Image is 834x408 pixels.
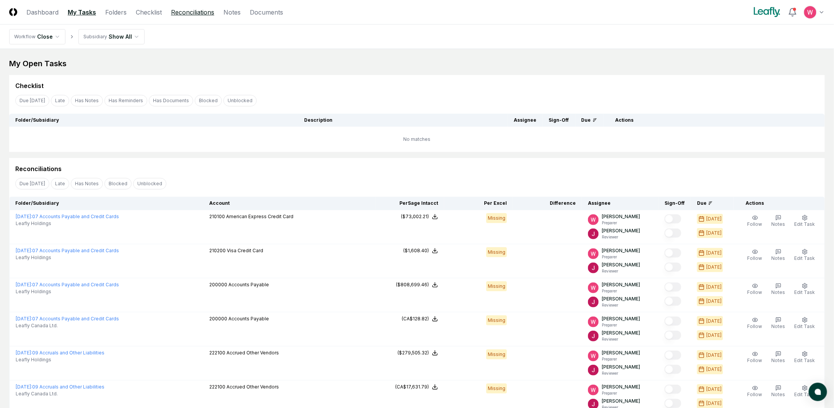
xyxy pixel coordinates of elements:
span: Notes [772,289,785,295]
p: [PERSON_NAME] [602,330,640,336]
p: [PERSON_NAME] [602,281,640,288]
button: ($808,699.46) [396,281,438,288]
button: Mark complete [665,351,681,360]
span: Edit Task [795,357,815,363]
button: Mark complete [665,214,681,224]
img: ACg8ocIceHSWyQfagGvDoxhDyw_3B2kX-HJcUhl_gb0t8GGG-Ydwuw=s96-c [588,214,599,225]
button: Mark complete [665,248,681,258]
p: Reviewer [602,268,640,274]
div: [DATE] [706,284,722,290]
div: [DATE] [706,366,722,373]
th: Assignee [582,197,658,210]
span: Leafly Canada Ltd. [16,322,58,329]
th: Sign-Off [543,114,575,127]
span: Accounts Payable [228,316,269,322]
span: Edit Task [795,289,815,295]
button: ($73,002.21) [401,213,438,220]
a: [DATE]:09 Accruals and Other Liabilities [16,384,104,390]
button: Mark complete [665,297,681,306]
button: (CA$128.82) [402,315,438,322]
img: ACg8ocJfBSitaon9c985KWe3swqK2kElzkAv-sHk65QWxGQz4ldowg=s96-c [588,263,599,273]
div: [DATE] [706,298,722,305]
span: [DATE] : [16,282,32,287]
img: Leafly logo [752,6,782,18]
div: Actions [740,200,819,207]
p: [PERSON_NAME] [602,213,640,220]
button: Mark complete [665,399,681,408]
p: Reviewer [602,302,640,308]
span: [DATE] : [16,350,32,356]
img: ACg8ocIceHSWyQfagGvDoxhDyw_3B2kX-HJcUhl_gb0t8GGG-Ydwuw=s96-c [804,6,816,18]
a: Folders [105,8,127,17]
button: Late [51,178,69,189]
img: ACg8ocIceHSWyQfagGvDoxhDyw_3B2kX-HJcUhl_gb0t8GGG-Ydwuw=s96-c [588,282,599,293]
th: Folder/Subsidiary [9,114,298,127]
button: Unblocked [223,95,257,106]
a: [DATE]:07 Accounts Payable and Credit Cards [16,248,119,253]
span: Leafly Holdings [16,220,51,227]
th: Per Sage Intacct [375,197,444,210]
button: Follow [746,247,764,263]
p: [PERSON_NAME] [602,349,640,356]
th: Sign-Off [658,197,691,210]
button: Notes [770,213,787,229]
p: Preparer [602,220,640,226]
img: ACg8ocJfBSitaon9c985KWe3swqK2kElzkAv-sHk65QWxGQz4ldowg=s96-c [588,297,599,307]
a: [DATE]:09 Accruals and Other Liabilities [16,350,104,356]
button: Edit Task [793,349,817,366]
button: Mark complete [665,365,681,374]
span: 210100 [209,214,225,219]
span: Follow [748,221,762,227]
span: Follow [748,255,762,261]
div: Reconciliations [15,164,62,173]
div: Due [697,200,728,207]
button: Notes [770,247,787,263]
button: Notes [770,349,787,366]
div: Missing [486,315,507,325]
img: Logo [9,8,17,16]
div: Account [209,200,369,207]
span: Follow [748,289,762,295]
a: My Tasks [68,8,96,17]
p: Reviewer [602,336,640,342]
span: Accrued Other Vendors [226,384,279,390]
span: Notes [772,392,785,397]
div: [DATE] [706,264,722,271]
th: Difference [513,197,582,210]
p: Preparer [602,322,640,328]
button: Due Today [15,178,49,189]
div: Workflow [14,33,36,40]
td: No matches [9,127,825,152]
button: Mark complete [665,228,681,238]
p: Preparer [602,390,640,396]
div: [DATE] [706,386,722,393]
p: Preparer [602,356,640,362]
div: ($279,505.32) [397,349,429,356]
span: 222100 [209,384,225,390]
a: Documents [250,8,283,17]
span: Leafly Canada Ltd. [16,390,58,397]
div: ($808,699.46) [396,281,429,288]
button: Mark complete [665,331,681,340]
div: Missing [486,349,507,359]
p: [PERSON_NAME] [602,398,640,405]
button: (CA$17,631.79) [395,384,438,390]
p: Reviewer [602,370,640,376]
span: Leafly Holdings [16,288,51,295]
span: Notes [772,323,785,329]
span: [DATE] : [16,248,32,253]
button: Due Today [15,95,49,106]
div: ($1,608.40) [403,247,429,254]
th: Folder/Subsidiary [10,197,203,210]
button: atlas-launcher [809,383,827,401]
button: Has Notes [71,178,103,189]
span: 200000 [209,316,227,322]
button: ($279,505.32) [397,349,438,356]
a: Checklist [136,8,162,17]
button: Edit Task [793,213,817,229]
div: Missing [486,213,507,223]
div: Missing [486,281,507,291]
p: Preparer [602,254,640,260]
button: Blocked [104,178,132,189]
span: Follow [748,392,762,397]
